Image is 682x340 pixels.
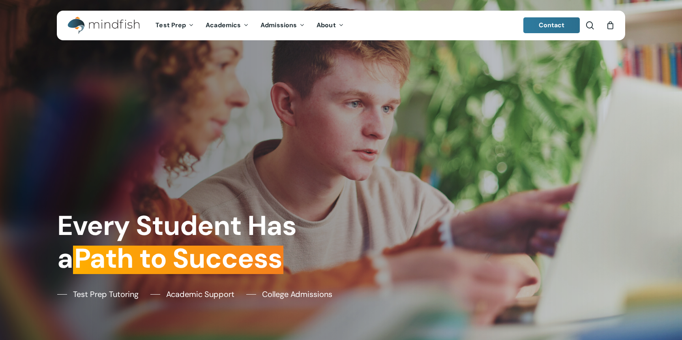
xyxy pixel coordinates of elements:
[262,288,332,300] span: College Admissions
[150,22,200,29] a: Test Prep
[200,22,255,29] a: Academics
[311,22,350,29] a: About
[539,21,565,29] span: Contact
[317,21,336,29] span: About
[73,240,283,276] em: Path to Success
[166,288,234,300] span: Academic Support
[246,288,332,300] a: College Admissions
[156,21,186,29] span: Test Prep
[206,21,241,29] span: Academics
[150,288,234,300] a: Academic Support
[523,17,580,33] a: Contact
[73,288,139,300] span: Test Prep Tutoring
[150,11,349,40] nav: Main Menu
[260,21,297,29] span: Admissions
[57,288,139,300] a: Test Prep Tutoring
[57,11,625,40] header: Main Menu
[57,209,335,275] h1: Every Student Has a
[255,22,311,29] a: Admissions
